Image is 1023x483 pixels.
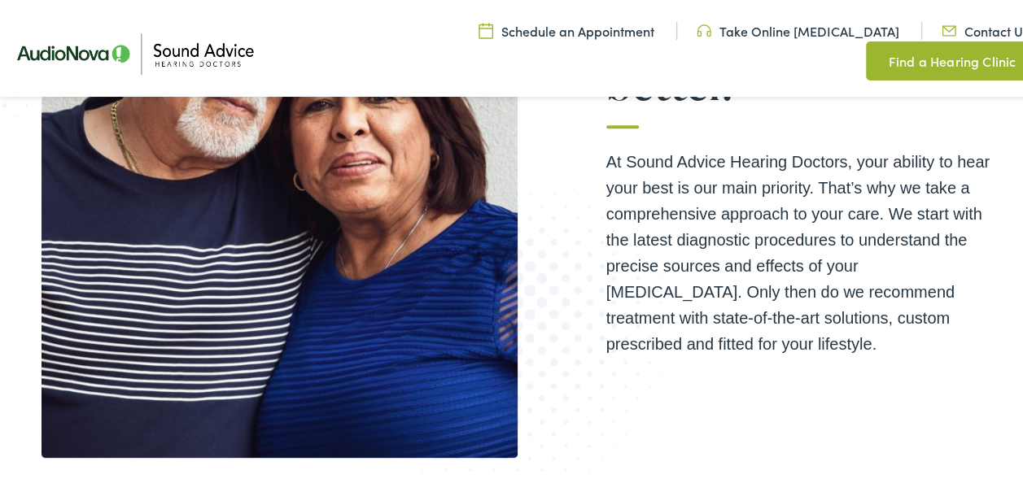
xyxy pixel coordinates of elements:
[697,19,899,37] a: Take Online [MEDICAL_DATA]
[606,51,732,105] span: better.
[479,19,493,37] img: Calendar icon in a unique green color, symbolizing scheduling or date-related features.
[866,48,881,67] img: Map pin icon in a unique green color, indicating location-related features or services.
[942,19,956,37] img: Icon representing mail communication in a unique green color, indicative of contact or communicat...
[479,19,654,37] a: Schedule an Appointment
[697,19,711,37] img: Headphone icon in a unique green color, suggesting audio-related services or features.
[606,146,995,354] p: At Sound Advice Hearing Doctors, your ability to hear your best is our main priority. That’s why ...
